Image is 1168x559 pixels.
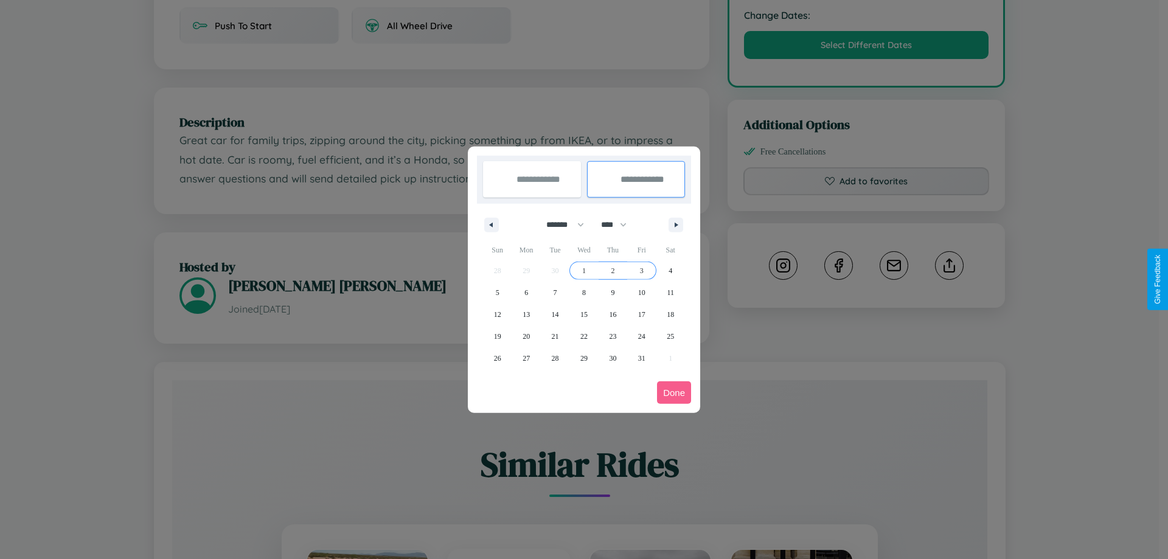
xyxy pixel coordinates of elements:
button: 5 [483,282,512,304]
span: 15 [580,304,588,325]
span: 26 [494,347,501,369]
button: 12 [483,304,512,325]
span: 16 [609,304,616,325]
span: 29 [580,347,588,369]
span: 10 [638,282,645,304]
span: Wed [569,240,598,260]
button: 11 [656,282,685,304]
span: Mon [512,240,540,260]
span: 25 [667,325,674,347]
button: 28 [541,347,569,369]
span: 17 [638,304,645,325]
span: 13 [523,304,530,325]
span: 31 [638,347,645,369]
button: 26 [483,347,512,369]
span: 19 [494,325,501,347]
span: 2 [611,260,614,282]
button: 9 [599,282,627,304]
div: Give Feedback [1153,255,1162,304]
span: 21 [552,325,559,347]
button: 24 [627,325,656,347]
span: 12 [494,304,501,325]
span: 4 [669,260,672,282]
span: 20 [523,325,530,347]
span: 22 [580,325,588,347]
span: 27 [523,347,530,369]
button: 22 [569,325,598,347]
button: 4 [656,260,685,282]
button: 18 [656,304,685,325]
button: 3 [627,260,656,282]
button: 10 [627,282,656,304]
button: 6 [512,282,540,304]
span: Sun [483,240,512,260]
button: 20 [512,325,540,347]
span: Thu [599,240,627,260]
button: 8 [569,282,598,304]
span: 1 [582,260,586,282]
span: 28 [552,347,559,369]
span: 11 [667,282,674,304]
span: 6 [524,282,528,304]
button: Done [657,381,691,404]
button: 21 [541,325,569,347]
span: 7 [554,282,557,304]
span: 18 [667,304,674,325]
button: 25 [656,325,685,347]
span: 14 [552,304,559,325]
span: 3 [640,260,644,282]
span: Fri [627,240,656,260]
button: 27 [512,347,540,369]
span: 30 [609,347,616,369]
button: 19 [483,325,512,347]
span: 23 [609,325,616,347]
button: 16 [599,304,627,325]
button: 2 [599,260,627,282]
button: 23 [599,325,627,347]
button: 17 [627,304,656,325]
button: 31 [627,347,656,369]
span: Tue [541,240,569,260]
span: 5 [496,282,499,304]
button: 29 [569,347,598,369]
span: 24 [638,325,645,347]
button: 13 [512,304,540,325]
button: 7 [541,282,569,304]
button: 15 [569,304,598,325]
span: 8 [582,282,586,304]
span: 9 [611,282,614,304]
button: 14 [541,304,569,325]
button: 1 [569,260,598,282]
button: 30 [599,347,627,369]
span: Sat [656,240,685,260]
